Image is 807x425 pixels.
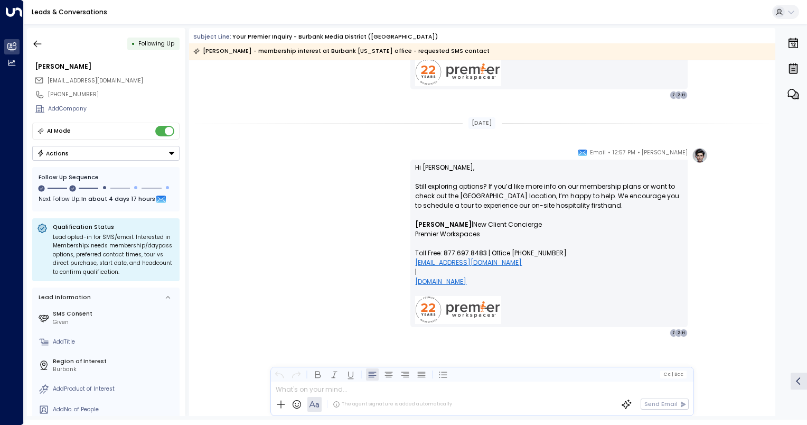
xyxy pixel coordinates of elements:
[415,258,522,267] a: [EMAIL_ADDRESS][DOMAIN_NAME]
[53,318,176,327] div: Given
[663,372,683,377] span: Cc Bcc
[468,117,495,129] div: [DATE]
[39,173,173,182] div: Follow Up Sequence
[138,40,174,48] span: Following Up
[48,77,143,85] span: hroze88@gmail.com
[53,357,176,366] label: Region of Interest
[680,329,688,337] div: H
[674,329,683,337] div: Z
[35,62,180,71] div: [PERSON_NAME]
[53,223,175,231] p: Qualification Status
[692,147,708,163] img: profile-logo.png
[613,147,635,158] span: 12:57 PM
[680,91,688,99] div: H
[48,77,143,85] span: [EMAIL_ADDRESS][DOMAIN_NAME]
[608,147,611,158] span: •
[637,147,640,158] span: •
[47,126,71,136] div: AI Mode
[660,371,687,378] button: Cc|Bcc
[48,90,180,99] div: [PHONE_NUMBER]
[36,293,91,302] div: Lead Information
[53,233,175,277] div: Lead opted-in for SMS/email. Interested in Membership; needs membership/daypass options, preferre...
[273,368,286,381] button: Undo
[415,258,683,287] div: |
[590,147,606,158] span: Email
[48,105,180,113] div: AddCompany
[193,46,490,57] div: [PERSON_NAME] - membership interest at Burbank [US_STATE] office - requested SMS contact
[193,33,231,41] span: Subject Line:
[39,194,173,206] div: Next Follow Up:
[415,220,472,229] strong: [PERSON_NAME]
[674,91,683,99] div: Z
[37,150,69,157] div: Actions
[289,368,302,381] button: Redo
[81,194,155,206] span: In about 4 days 17 hours
[53,310,176,318] label: SMS Consent
[642,147,688,158] span: [PERSON_NAME]
[415,277,466,287] a: [DOMAIN_NAME]
[32,146,180,161] button: Actions
[472,220,473,229] span: |
[671,372,673,377] span: |
[53,385,176,393] div: AddProduct of Interest
[53,365,176,374] div: Burbank
[415,248,683,258] p: Toll Free: 877.697.8483 | Office [PHONE_NUMBER]
[32,146,180,161] div: Button group with a nested menu
[670,91,678,99] div: Z
[32,7,107,16] a: Leads & Conversations
[232,33,438,41] div: Your Premier Inquiry - Burbank Media District ([GEOGRAPHIC_DATA])
[415,229,480,239] span: Premier Workspaces
[473,220,542,229] span: New Client Concierge
[53,338,176,346] div: AddTitle
[53,405,176,414] div: AddNo. of People
[132,36,135,51] div: •
[670,329,678,337] div: Z
[333,401,452,408] div: The agent signature is added automatically
[415,163,683,220] p: Hi [PERSON_NAME], Still exploring options? If you’d like more info on our membership plans or wan...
